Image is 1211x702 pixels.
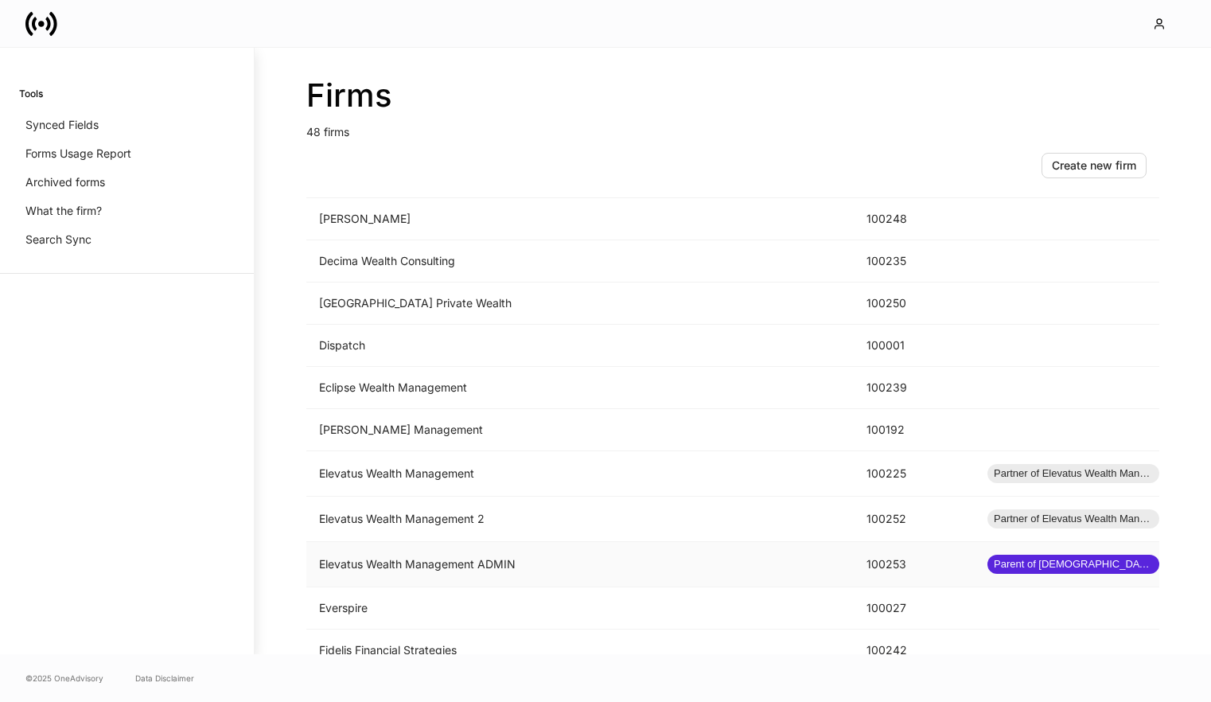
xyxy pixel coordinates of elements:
a: Data Disclaimer [135,672,194,684]
p: Search Sync [25,232,92,248]
span: Partner of Elevatus Wealth Management ADMIN [987,466,1159,482]
td: 100001 [854,325,975,367]
td: Eclipse Wealth Management [306,367,854,409]
a: Forms Usage Report [19,139,235,168]
td: [GEOGRAPHIC_DATA] Private Wealth [306,283,854,325]
td: 100253 [854,542,975,587]
td: Elevatus Wealth Management [306,451,854,497]
td: 100248 [854,198,975,240]
p: 48 firms [306,115,1159,140]
p: What the firm? [25,203,102,219]
td: 100192 [854,409,975,451]
span: Partner of Elevatus Wealth Management ADMIN [987,511,1159,527]
p: Forms Usage Report [25,146,131,162]
a: Synced Fields [19,111,235,139]
td: Decima Wealth Consulting [306,240,854,283]
a: What the firm? [19,197,235,225]
td: 100225 [854,451,975,497]
td: 100252 [854,497,975,542]
td: Elevatus Wealth Management 2 [306,497,854,542]
td: Everspire [306,587,854,630]
td: Dispatch [306,325,854,367]
p: Archived forms [25,174,105,190]
button: Create new firm [1042,153,1147,178]
span: © 2025 OneAdvisory [25,672,103,684]
a: Search Sync [19,225,235,254]
td: 100242 [854,630,975,672]
h2: Firms [306,76,1159,115]
td: [PERSON_NAME] [306,198,854,240]
a: Archived forms [19,168,235,197]
p: Synced Fields [25,117,99,133]
td: 100250 [854,283,975,325]
td: 100235 [854,240,975,283]
span: Parent of [DEMOGRAPHIC_DATA] firms [987,556,1159,572]
td: [PERSON_NAME] Management [306,409,854,451]
div: Create new firm [1052,158,1136,174]
td: Fidelis Financial Strategies [306,630,854,672]
td: Elevatus Wealth Management ADMIN [306,542,854,587]
td: 100027 [854,587,975,630]
h6: Tools [19,86,43,101]
td: 100239 [854,367,975,409]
